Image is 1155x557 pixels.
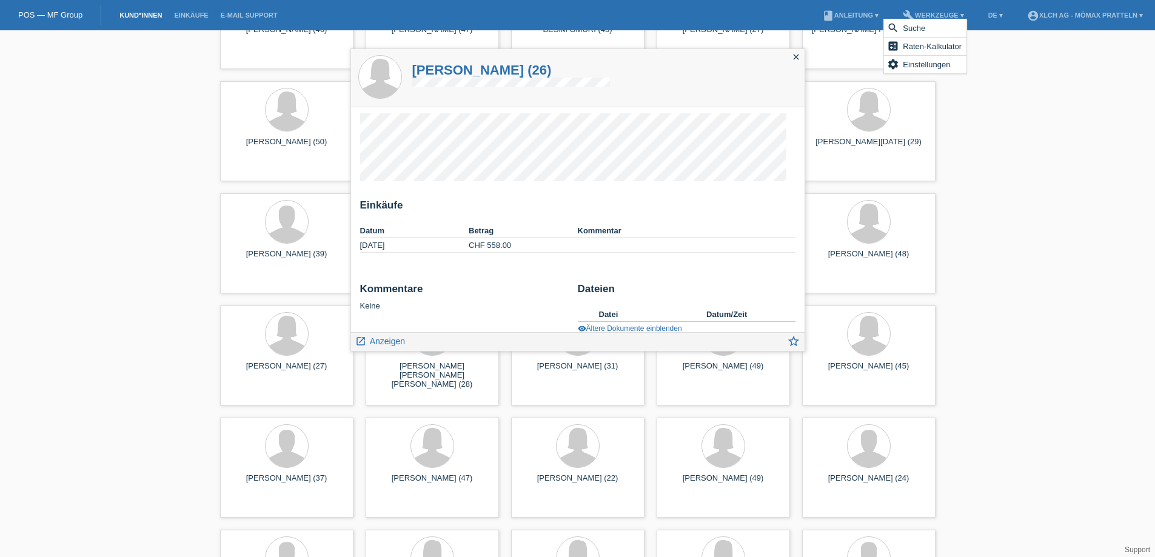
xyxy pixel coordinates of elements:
a: visibilityÄltere Dokumente einblenden [578,324,682,333]
div: [PERSON_NAME] (27) [666,25,780,44]
a: Kund*innen [113,12,168,19]
div: [PERSON_NAME] (31) [521,361,635,381]
i: star_border [787,335,800,348]
div: [PERSON_NAME] (48) [812,249,926,268]
i: settings [887,58,899,70]
div: [PERSON_NAME] (49) [666,361,780,381]
h2: Kommentare [360,283,569,301]
td: [DATE] [360,238,469,253]
div: BESIM OMURI (45) [521,25,635,44]
div: [PERSON_NAME] [PERSON_NAME] [PERSON_NAME] (28) [375,361,489,383]
i: book [822,10,834,22]
div: [PERSON_NAME] (27) [230,361,344,381]
i: search [887,22,899,34]
div: [PERSON_NAME][DATE] (29) [812,137,926,156]
a: [PERSON_NAME] (26) [412,62,611,78]
div: [PERSON_NAME] (47) [375,473,489,493]
div: [PERSON_NAME] (49) [666,473,780,493]
i: account_circle [1027,10,1039,22]
a: Support [1125,545,1150,554]
th: Datum/Zeit [706,307,778,322]
a: star_border [787,336,800,351]
div: [PERSON_NAME] (39) [230,249,344,268]
i: close [791,52,801,62]
i: build [903,10,915,22]
th: Kommentar [578,224,795,238]
a: buildWerkzeuge ▾ [897,12,970,19]
a: bookAnleitung ▾ [816,12,885,19]
h2: Einkäufe [360,199,795,218]
span: Anzeigen [370,336,405,346]
th: Betrag [469,224,578,238]
td: CHF 558.00 [469,238,578,253]
span: Raten-Kalkulator [901,39,963,53]
span: Suche [901,21,927,35]
div: [PERSON_NAME] (46) [230,25,344,44]
h2: Dateien [578,283,795,301]
a: Einkäufe [168,12,214,19]
span: Einstellungen [901,57,952,72]
a: launch Anzeigen [355,333,406,348]
a: POS — MF Group [18,10,82,19]
div: [PERSON_NAME] (47) [375,25,489,44]
div: [PERSON_NAME] (37) [230,473,344,493]
a: E-Mail Support [215,12,284,19]
i: launch [355,336,366,347]
div: [PERSON_NAME] PALADE (38) [812,25,926,44]
div: [PERSON_NAME] (22) [521,473,635,493]
div: [PERSON_NAME] (45) [812,361,926,381]
th: Datei [599,307,707,322]
div: [PERSON_NAME] (24) [812,473,926,493]
div: Keine [360,283,569,310]
a: DE ▾ [982,12,1009,19]
div: [PERSON_NAME] (50) [230,137,344,156]
a: account_circleXLCH AG - Mömax Pratteln ▾ [1021,12,1149,19]
i: visibility [578,324,586,333]
i: calculate [887,40,899,52]
th: Datum [360,224,469,238]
